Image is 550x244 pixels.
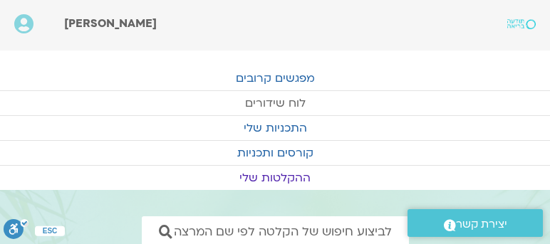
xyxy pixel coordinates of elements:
[64,16,157,31] span: [PERSON_NAME]
[174,225,392,238] span: לביצוע חיפוש של הקלטה לפי שם המרצה
[456,215,507,234] span: יצירת קשר
[408,209,543,237] a: יצירת קשר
